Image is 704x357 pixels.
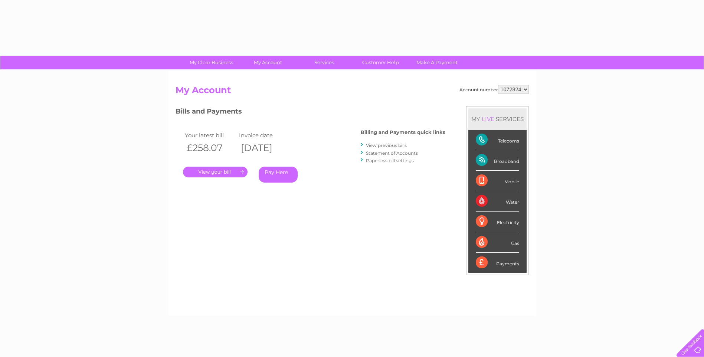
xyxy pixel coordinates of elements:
th: £258.07 [183,140,237,155]
a: Customer Help [350,56,411,69]
td: Your latest bill [183,130,237,140]
div: Account number [459,85,529,94]
a: Paperless bill settings [366,158,414,163]
td: Invoice date [237,130,291,140]
a: View previous bills [366,143,407,148]
a: My Account [237,56,298,69]
div: Mobile [476,171,519,191]
h4: Billing and Payments quick links [361,130,445,135]
div: MY SERVICES [468,108,527,130]
div: Water [476,191,519,212]
a: Make A Payment [406,56,468,69]
a: Services [294,56,355,69]
h2: My Account [176,85,529,99]
div: LIVE [480,115,496,122]
th: [DATE] [237,140,291,155]
div: Broadband [476,150,519,171]
div: Gas [476,232,519,253]
a: Pay Here [259,167,298,183]
div: Electricity [476,212,519,232]
div: Payments [476,253,519,273]
div: Telecoms [476,130,519,150]
a: My Clear Business [181,56,242,69]
h3: Bills and Payments [176,106,445,119]
a: Statement of Accounts [366,150,418,156]
a: . [183,167,248,177]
